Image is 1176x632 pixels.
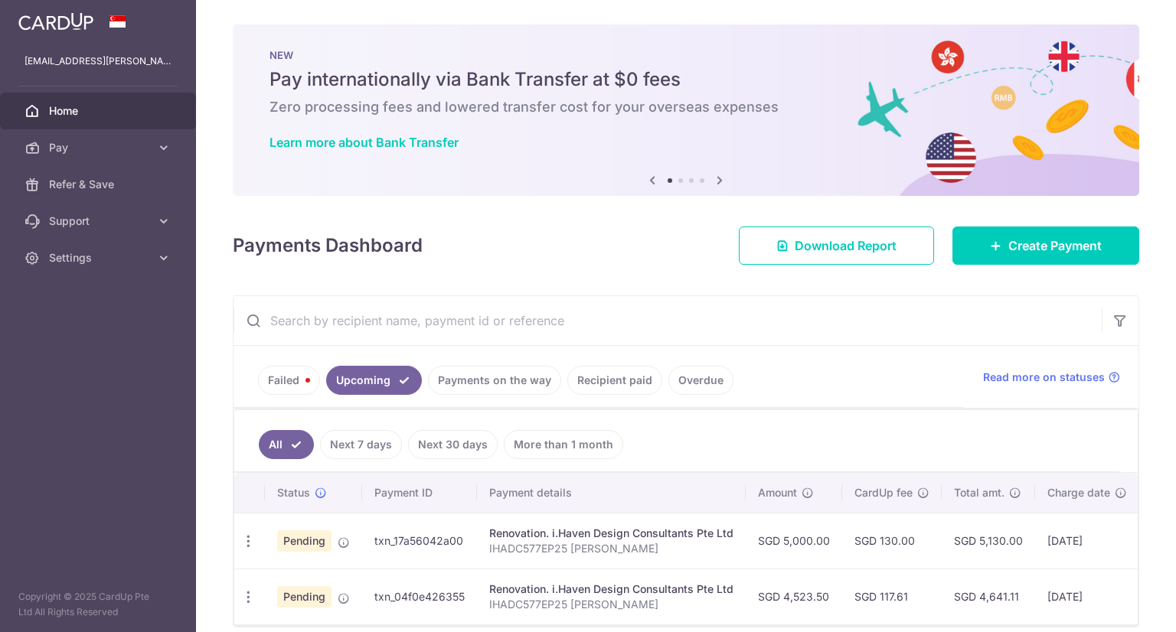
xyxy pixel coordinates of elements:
[234,296,1102,345] input: Search by recipient name, payment id or reference
[489,582,733,597] div: Renovation. i.Haven Design Consultants Pte Ltd
[233,24,1139,196] img: Bank transfer banner
[746,568,842,624] td: SGD 4,523.50
[326,366,422,395] a: Upcoming
[49,213,150,229] span: Support
[567,366,662,395] a: Recipient paid
[1078,586,1161,624] iframe: Opens a widget where you can find more information
[489,541,733,556] p: IHADC577EP25 [PERSON_NAME]
[408,430,498,459] a: Next 30 days
[504,430,623,459] a: More than 1 month
[668,366,733,395] a: Overdue
[1035,513,1139,568] td: [DATE]
[259,430,314,459] a: All
[1035,568,1139,624] td: [DATE]
[269,135,459,150] a: Learn more about Bank Transfer
[952,226,1139,265] a: Create Payment
[477,473,746,513] th: Payment details
[983,370,1120,385] a: Read more on statuses
[362,473,477,513] th: Payment ID
[277,530,332,552] span: Pending
[942,568,1035,624] td: SGD 4,641.11
[258,366,320,395] a: Failed
[739,226,934,265] a: Download Report
[49,250,150,266] span: Settings
[842,568,942,624] td: SGD 117.61
[758,485,797,500] span: Amount
[49,103,150,119] span: Home
[362,513,477,568] td: txn_17a56042a00
[983,370,1105,385] span: Read more on statuses
[795,236,897,255] span: Download Report
[942,513,1035,568] td: SGD 5,130.00
[489,597,733,612] p: IHADC577EP25 [PERSON_NAME]
[320,430,402,459] a: Next 7 days
[277,586,332,608] span: Pending
[842,513,942,568] td: SGD 130.00
[954,485,1004,500] span: Total amt.
[854,485,913,500] span: CardUp fee
[49,140,150,155] span: Pay
[489,526,733,541] div: Renovation. i.Haven Design Consultants Pte Ltd
[428,366,561,395] a: Payments on the way
[18,12,93,31] img: CardUp
[269,67,1102,92] h5: Pay internationally via Bank Transfer at $0 fees
[1047,485,1110,500] span: Charge date
[269,98,1102,116] h6: Zero processing fees and lowered transfer cost for your overseas expenses
[24,54,171,69] p: [EMAIL_ADDRESS][PERSON_NAME][DOMAIN_NAME]
[746,513,842,568] td: SGD 5,000.00
[269,49,1102,61] p: NEW
[362,568,477,624] td: txn_04f0e426355
[1008,236,1102,255] span: Create Payment
[277,485,310,500] span: Status
[49,177,150,192] span: Refer & Save
[233,232,423,259] h4: Payments Dashboard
